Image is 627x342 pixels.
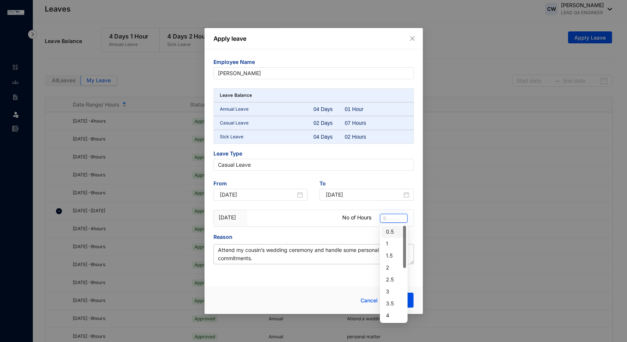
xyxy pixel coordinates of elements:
[386,275,402,284] div: 2.5
[381,286,406,298] div: 3
[386,287,402,296] div: 3
[213,34,414,43] p: Apply leave
[386,228,402,236] div: 0.5
[319,180,414,189] span: To
[220,92,252,99] p: Leave Balance
[218,159,409,170] span: Casual Leave
[381,274,406,286] div: 2.5
[361,296,378,305] span: Cancel
[213,58,414,67] span: Employee Name
[355,293,383,308] button: Cancel
[313,119,345,127] div: 02 Days
[409,36,415,41] span: close
[313,133,345,141] div: 04 Days
[342,214,371,221] p: No of Hours
[219,214,242,221] p: [DATE]
[313,105,345,113] div: 04 Days
[345,105,376,113] div: 01 Hour
[381,226,406,238] div: 0.5
[220,191,296,199] input: Start Date
[213,233,238,241] label: Reason
[381,298,406,309] div: 3.5
[381,309,406,321] div: 4
[386,252,402,260] div: 1.5
[386,264,402,272] div: 2
[213,244,414,264] textarea: Reason
[381,238,406,250] div: 1
[345,133,376,141] div: 02 Hours
[381,262,406,274] div: 2
[220,133,314,141] p: Sick Leave
[386,240,402,248] div: 1
[220,105,314,113] p: Annual Leave
[408,34,417,43] button: Close
[383,214,405,222] span: 9
[381,250,406,262] div: 1.5
[220,119,314,127] p: Casual Leave
[386,311,402,320] div: 4
[386,299,402,308] div: 3.5
[218,68,409,79] span: Chamin Weerasinghe
[213,180,308,189] span: From
[326,191,402,199] input: End Date
[213,150,414,159] span: Leave Type
[345,119,376,127] div: 07 Hours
